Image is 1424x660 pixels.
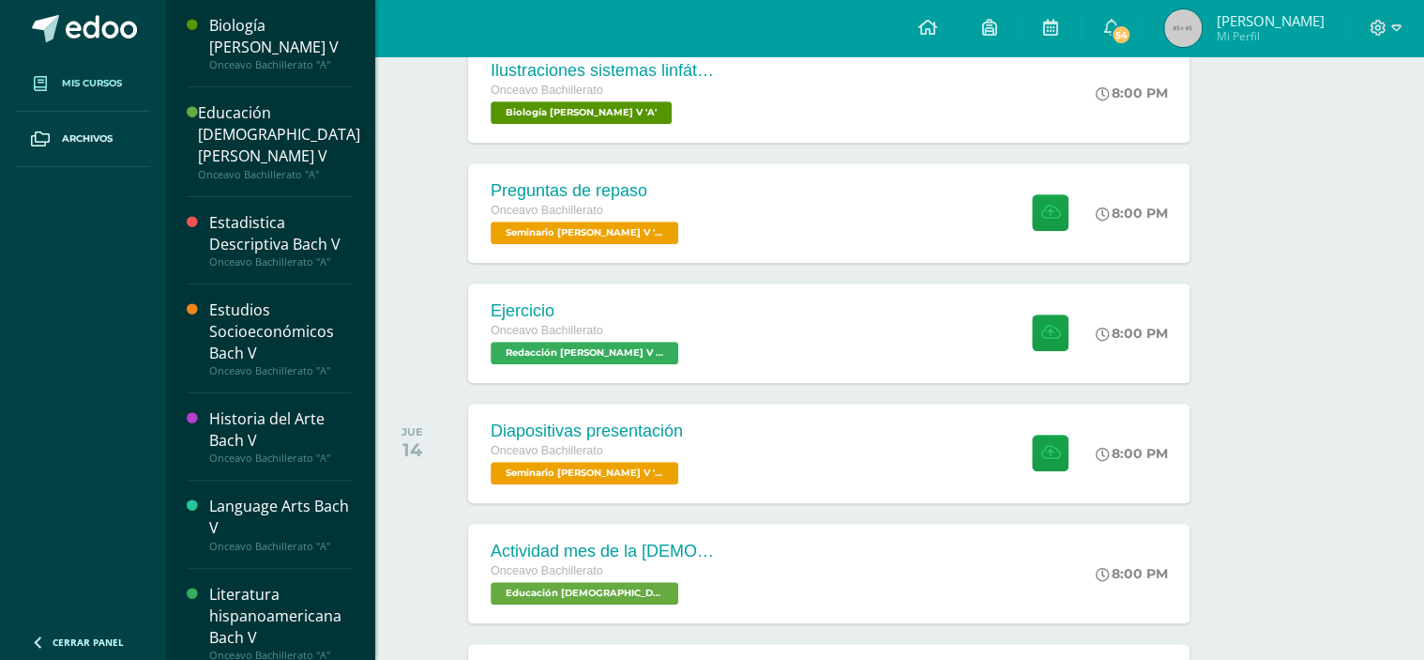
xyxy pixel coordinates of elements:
[491,181,683,201] div: Preguntas de repaso
[491,342,678,364] span: Redacción Bach V 'A'
[1216,28,1324,44] span: Mi Perfil
[209,540,352,553] div: Onceavo Bachillerato "A"
[491,84,603,97] span: Onceavo Bachillerato
[491,462,678,484] span: Seminario Bach V 'A'
[209,255,352,269] div: Onceavo Bachillerato "A"
[53,636,124,649] span: Cerrar panel
[1095,84,1167,101] div: 8:00 PM
[1095,445,1167,462] div: 8:00 PM
[209,58,352,71] div: Onceavo Bachillerato "A"
[1095,565,1167,582] div: 8:00 PM
[209,452,352,465] div: Onceavo Bachillerato "A"
[209,496,352,539] div: Language Arts Bach V
[198,102,360,167] div: Educación [DEMOGRAPHIC_DATA][PERSON_NAME] V
[1095,205,1167,222] div: 8:00 PM
[209,408,352,452] div: Historia del Arte Bach V
[209,584,352,649] div: Literatura hispanoamericana Bach V
[209,299,352,364] div: Estudios Socioeconómicos Bach V
[1164,9,1202,47] img: 45x45
[491,61,716,81] div: Ilustraciones sistemas linfático y digestivo
[209,408,352,465] a: Historia del Arte Bach VOnceavo Bachillerato "A"
[1216,11,1324,30] span: [PERSON_NAME]
[209,15,352,58] div: Biología [PERSON_NAME] V
[209,496,352,552] a: Language Arts Bach VOnceavo Bachillerato "A"
[15,112,150,167] a: Archivos
[209,212,352,269] a: Estadistica Descriptiva Bach VOnceavo Bachillerato "A"
[491,542,716,561] div: Actividad mes de la [DEMOGRAPHIC_DATA]
[491,564,603,577] span: Onceavo Bachillerato
[491,582,678,605] span: Educación Cristiana Bach V 'A'
[401,425,423,438] div: JUE
[209,299,352,377] a: Estudios Socioeconómicos Bach VOnceavo Bachillerato "A"
[491,101,672,124] span: Biología Bach V 'A'
[209,15,352,71] a: Biología [PERSON_NAME] VOnceavo Bachillerato "A"
[491,301,683,321] div: Ejercicio
[491,444,603,457] span: Onceavo Bachillerato
[491,204,603,217] span: Onceavo Bachillerato
[62,131,113,146] span: Archivos
[491,324,603,337] span: Onceavo Bachillerato
[62,76,122,91] span: Mis cursos
[15,56,150,112] a: Mis cursos
[209,212,352,255] div: Estadistica Descriptiva Bach V
[209,364,352,377] div: Onceavo Bachillerato "A"
[1111,24,1131,45] span: 54
[491,422,683,441] div: Diapositivas presentación
[1095,325,1167,342] div: 8:00 PM
[401,438,423,461] div: 14
[491,222,678,244] span: Seminario Bach V 'A'
[198,168,360,181] div: Onceavo Bachillerato "A"
[198,102,360,180] a: Educación [DEMOGRAPHIC_DATA][PERSON_NAME] VOnceavo Bachillerato "A"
